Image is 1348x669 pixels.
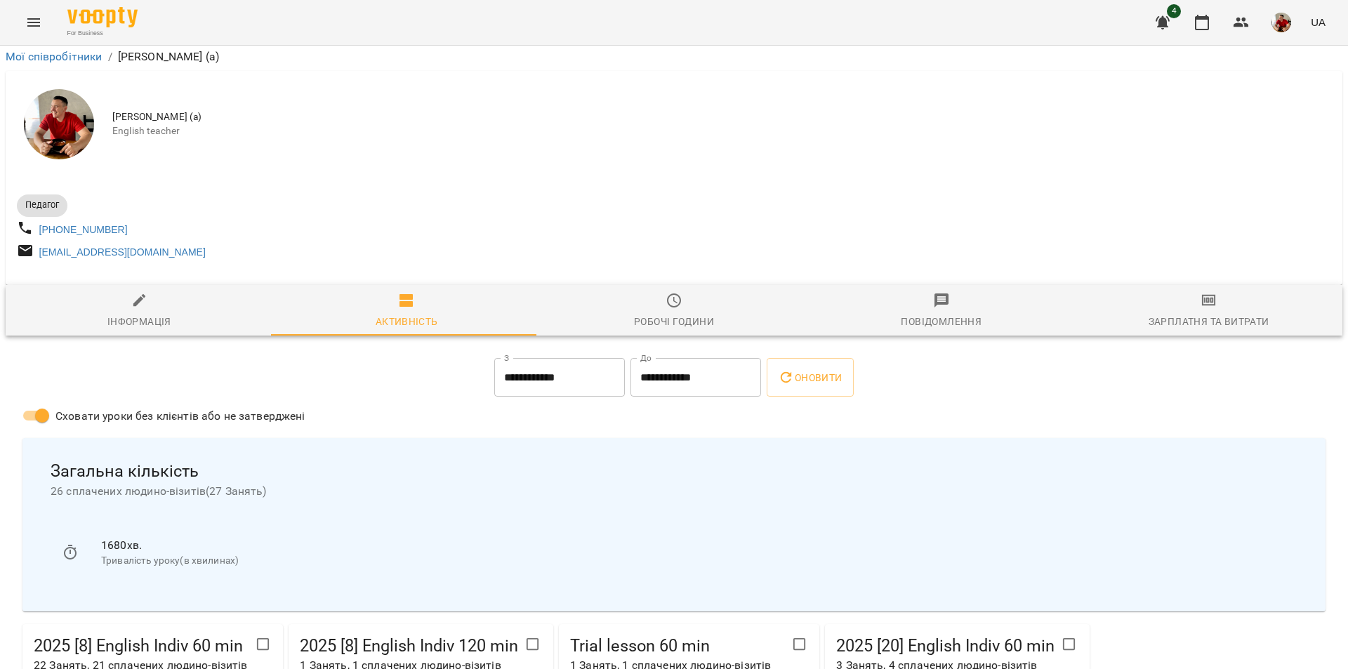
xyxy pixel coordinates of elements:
button: Menu [17,6,51,39]
div: Активність [376,313,438,330]
button: Оновити [767,358,853,397]
a: Мої співробітники [6,50,103,63]
img: 2f467ba34f6bcc94da8486c15015e9d3.jpg [1271,13,1291,32]
span: 2025 [8] English Indiv 120 min [300,635,518,657]
span: 2025 [20] English Indiv 60 min [836,635,1055,657]
img: Voopty Logo [67,7,138,27]
span: English teacher [112,124,1331,138]
span: UA [1311,15,1326,29]
button: UA [1305,9,1331,35]
img: Баргель Олег Романович (а) [24,89,94,159]
p: [PERSON_NAME] (а) [118,48,220,65]
li: / [108,48,112,65]
span: For Business [67,29,138,38]
nav: breadcrumb [6,48,1342,65]
p: 1680 хв. [101,537,1286,554]
span: Педагог [17,199,67,211]
span: 2025 [8] English Indiv 60 min [34,635,249,657]
span: Сховати уроки без клієнтів або не затверджені [55,408,305,425]
a: [EMAIL_ADDRESS][DOMAIN_NAME] [39,246,206,258]
span: Оновити [778,369,842,386]
div: Робочі години [634,313,714,330]
span: [PERSON_NAME] (а) [112,110,1331,124]
a: [PHONE_NUMBER] [39,224,128,235]
div: Інформація [107,313,171,330]
span: 4 [1167,4,1181,18]
span: Trial lesson 60 min [570,635,785,657]
span: Загальна кількість [51,461,1297,482]
p: Тривалість уроку(в хвилинах) [101,554,1286,568]
div: Повідомлення [901,313,982,330]
span: 26 сплачених людино-візитів ( 27 Занять ) [51,483,1297,500]
div: Зарплатня та Витрати [1149,313,1269,330]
